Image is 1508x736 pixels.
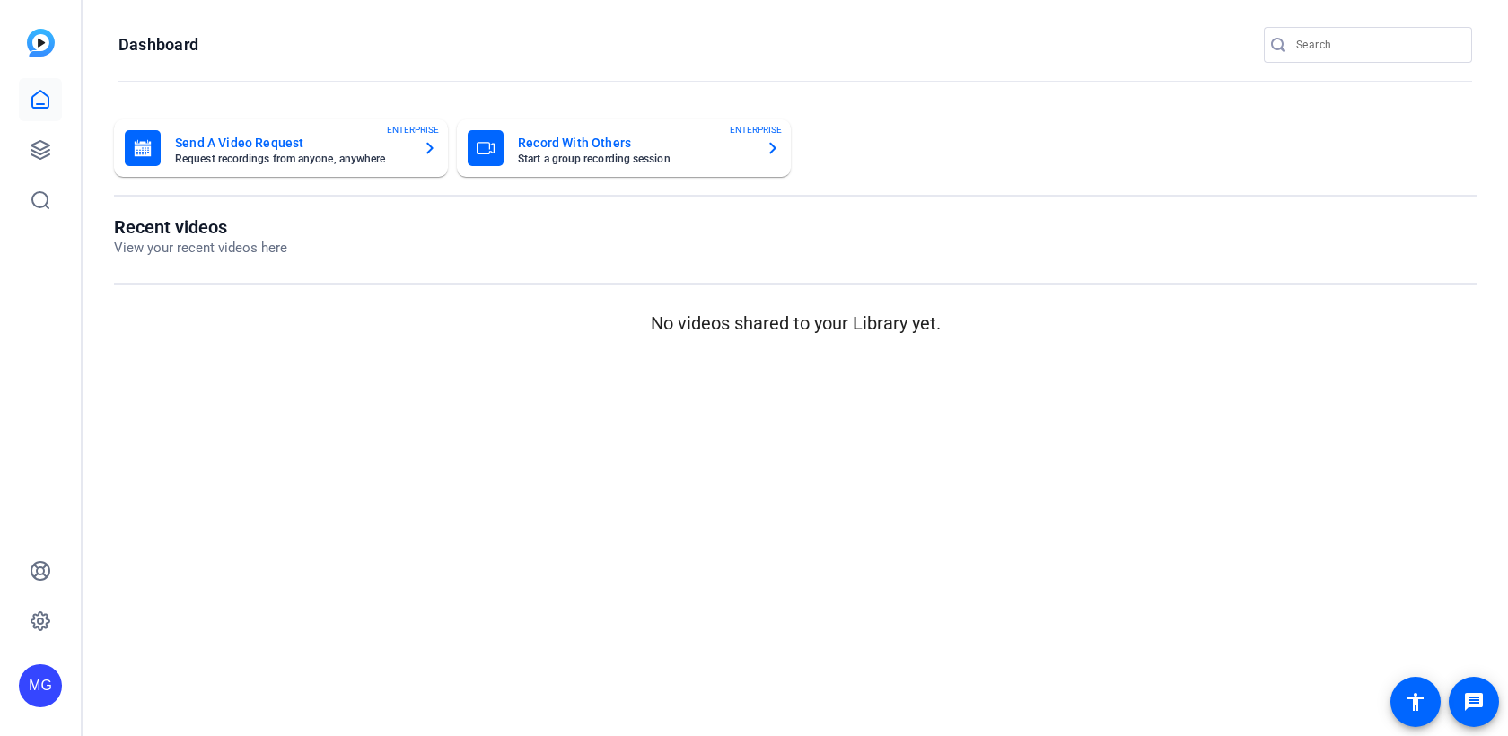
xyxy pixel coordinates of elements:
[518,153,751,164] mat-card-subtitle: Start a group recording session
[114,119,448,177] button: Send A Video RequestRequest recordings from anyone, anywhereENTERPRISE
[387,123,439,136] span: ENTERPRISE
[118,34,198,56] h1: Dashboard
[1463,691,1485,713] mat-icon: message
[19,664,62,707] div: MG
[1405,691,1426,713] mat-icon: accessibility
[175,153,408,164] mat-card-subtitle: Request recordings from anyone, anywhere
[730,123,782,136] span: ENTERPRISE
[175,132,408,153] mat-card-title: Send A Video Request
[114,238,287,258] p: View your recent videos here
[457,119,791,177] button: Record With OthersStart a group recording sessionENTERPRISE
[518,132,751,153] mat-card-title: Record With Others
[114,310,1477,337] p: No videos shared to your Library yet.
[1296,34,1458,56] input: Search
[114,216,287,238] h1: Recent videos
[27,29,55,57] img: blue-gradient.svg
